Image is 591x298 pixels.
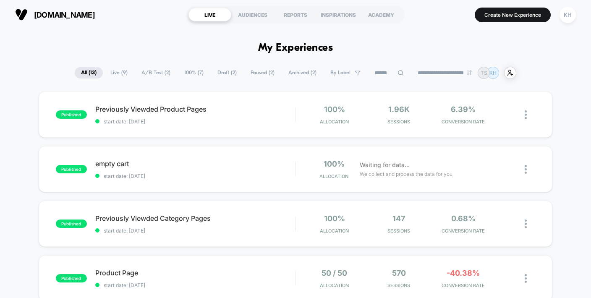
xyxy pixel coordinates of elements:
span: [DOMAIN_NAME] [34,10,95,19]
span: Live ( 9 ) [104,67,134,78]
span: 6.39% [451,105,476,114]
span: Allocation [320,282,349,288]
span: published [56,274,87,282]
span: Archived ( 2 ) [282,67,323,78]
img: close [525,274,527,283]
img: close [525,110,527,119]
span: Sessions [369,282,429,288]
span: Allocation [320,228,349,234]
span: A/B Test ( 2 ) [135,67,177,78]
div: AUDIENCES [231,8,274,21]
span: published [56,220,87,228]
span: Allocation [320,119,349,125]
img: end [467,70,472,75]
div: REPORTS [274,8,317,21]
span: Previously Viewded Product Pages [95,105,295,113]
p: KH [489,70,497,76]
span: 100% ( 7 ) [178,67,210,78]
div: INSPIRATIONS [317,8,360,21]
p: TS [481,70,487,76]
button: [DOMAIN_NAME] [13,8,97,21]
span: Sessions [369,228,429,234]
span: start date: [DATE] [95,282,295,288]
img: close [525,220,527,228]
span: start date: [DATE] [95,173,295,179]
span: Product Page [95,269,295,277]
h1: My Experiences [258,42,333,54]
span: All ( 13 ) [75,67,103,78]
span: 50 / 50 [322,269,347,277]
span: Sessions [369,119,429,125]
span: 147 [392,214,405,223]
span: empty cart [95,159,295,168]
span: We collect and process the data for you [360,170,452,178]
span: CONVERSION RATE [433,282,494,288]
span: 100% [324,214,345,223]
span: 100% [324,159,345,168]
span: Allocation [319,173,348,179]
img: close [525,165,527,174]
span: published [56,165,87,173]
span: 0.68% [451,214,476,223]
img: Visually logo [15,8,28,21]
span: Waiting for data... [360,160,410,170]
span: -40.38% [447,269,480,277]
div: KH [560,7,576,23]
button: Create New Experience [475,8,551,22]
span: Paused ( 2 ) [244,67,281,78]
span: CONVERSION RATE [433,119,494,125]
div: ACADEMY [360,8,403,21]
span: 570 [392,269,406,277]
span: By Label [330,70,350,76]
span: CONVERSION RATE [433,228,494,234]
div: LIVE [188,8,231,21]
span: Draft ( 2 ) [211,67,243,78]
span: Previously Viewded Category Pages [95,214,295,222]
span: start date: [DATE] [95,227,295,234]
button: KH [557,6,578,24]
span: start date: [DATE] [95,118,295,125]
span: published [56,110,87,119]
span: 1.96k [388,105,410,114]
span: 100% [324,105,345,114]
